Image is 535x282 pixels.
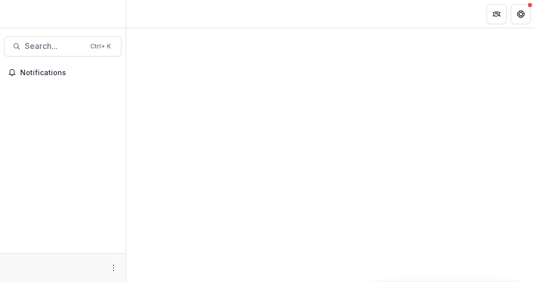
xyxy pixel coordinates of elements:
[108,262,120,274] button: More
[4,65,122,81] button: Notifications
[25,41,84,51] span: Search...
[20,69,118,77] span: Notifications
[88,41,113,52] div: Ctrl + K
[487,4,507,24] button: Partners
[4,36,122,57] button: Search...
[511,4,531,24] button: Get Help
[130,7,173,21] nav: breadcrumb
